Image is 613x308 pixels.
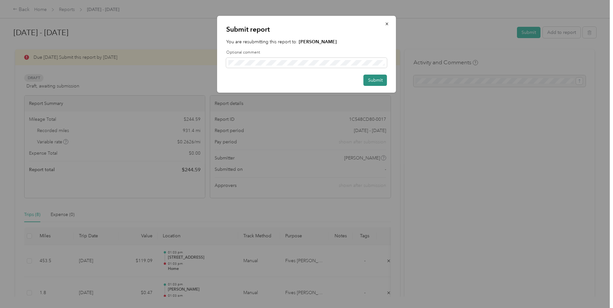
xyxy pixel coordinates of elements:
[364,75,387,86] button: Submit
[226,25,387,34] p: Submit report
[226,50,387,56] label: Optional comment
[577,272,613,308] iframe: Everlance-gr Chat Button Frame
[226,38,387,45] p: You are resubmitting this report to:
[299,39,337,45] strong: [PERSON_NAME]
